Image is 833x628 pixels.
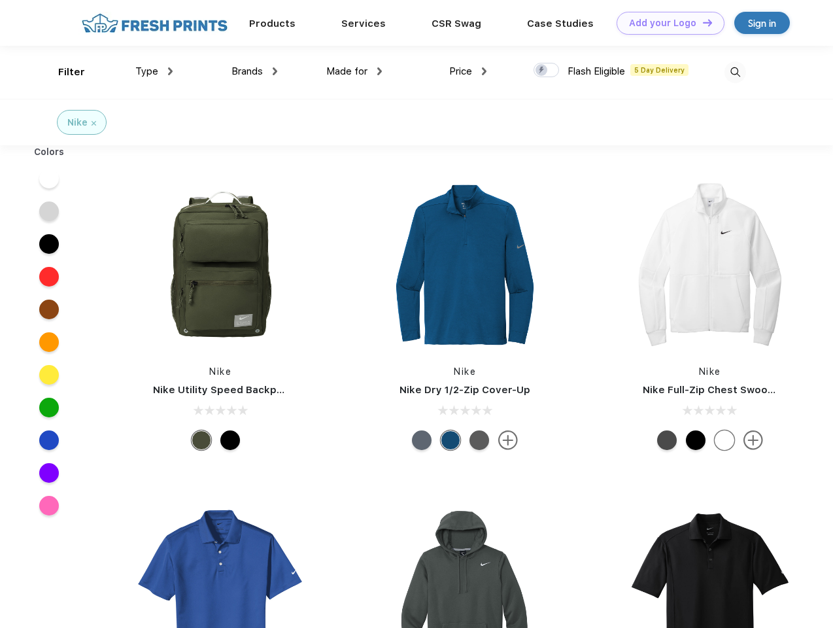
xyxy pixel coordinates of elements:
img: dropdown.png [377,67,382,75]
a: Products [249,18,296,29]
div: Cargo Khaki [192,430,211,450]
img: desktop_search.svg [724,61,746,83]
div: Black Heather [469,430,489,450]
img: func=resize&h=266 [623,178,797,352]
img: filter_cancel.svg [92,121,96,126]
a: CSR Swag [432,18,481,29]
img: fo%20logo%202.webp [78,12,231,35]
a: Nike [209,366,231,377]
div: Sign in [748,16,776,31]
a: Sign in [734,12,790,34]
span: 5 Day Delivery [630,64,688,76]
span: Flash Eligible [568,65,625,77]
span: Type [135,65,158,77]
a: Nike Dry 1/2-Zip Cover-Up [399,384,530,396]
div: Nike [67,116,88,130]
a: Nike Full-Zip Chest Swoosh Jacket [643,384,817,396]
div: White [715,430,734,450]
div: Add your Logo [629,18,696,29]
a: Nike Utility Speed Backpack [153,384,294,396]
span: Price [449,65,472,77]
span: Made for [326,65,367,77]
a: Services [341,18,386,29]
div: Anthracite [657,430,677,450]
img: dropdown.png [273,67,277,75]
a: Nike [699,366,721,377]
div: Gym Blue [441,430,460,450]
div: Black [686,430,705,450]
div: Black [220,430,240,450]
div: Colors [24,145,75,159]
img: more.svg [743,430,763,450]
img: DT [703,19,712,26]
div: Filter [58,65,85,80]
span: Brands [231,65,263,77]
img: dropdown.png [168,67,173,75]
img: func=resize&h=266 [133,178,307,352]
img: dropdown.png [482,67,486,75]
div: Navy Heather [412,430,432,450]
img: func=resize&h=266 [378,178,552,352]
a: Nike [454,366,476,377]
img: more.svg [498,430,518,450]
